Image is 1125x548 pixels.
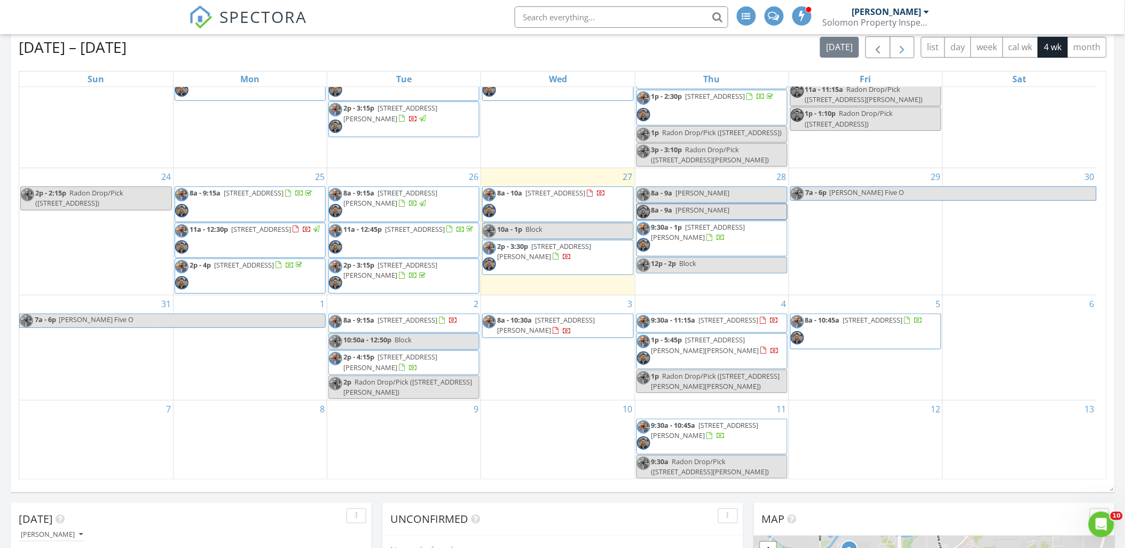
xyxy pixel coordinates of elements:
span: 3p - 3:10p [651,145,682,154]
a: 8a - 10:45a [STREET_ADDRESS] [805,315,923,325]
td: Go to September 11, 2025 [635,401,789,480]
a: 9:30a - 10:45a [STREET_ADDRESS][PERSON_NAME] [651,420,759,440]
img: headshot_2.jpg [637,371,650,385]
a: Go to September 13, 2025 [1083,401,1097,418]
img: headshot_2.jpg [637,335,650,348]
span: 10 [1111,512,1123,520]
span: 2p - 4p [190,260,211,270]
span: 8a - 9:15a [190,188,221,198]
a: 8a - 10:30a [STREET_ADDRESS][PERSON_NAME] [497,315,595,335]
a: Go to September 5, 2025 [933,295,942,312]
img: img_1198.jpeg [791,84,804,98]
a: Go to September 8, 2025 [318,401,327,418]
a: Go to September 9, 2025 [471,401,481,418]
div: Solomon Property Inspections LLC [823,17,930,28]
img: headshot_2.jpg [483,224,496,238]
td: Go to August 28, 2025 [635,168,789,295]
button: Previous [866,36,891,58]
td: Go to August 26, 2025 [327,168,481,295]
img: headshot_2.jpg [20,314,33,327]
img: img_1198.jpeg [329,276,342,289]
span: Radon Drop/Pick ([STREET_ADDRESS][PERSON_NAME]) [343,377,472,397]
span: [STREET_ADDRESS] [843,315,903,325]
span: 9:30a [651,457,669,466]
span: 2p - 4:15p [343,352,374,362]
button: month [1067,37,1107,58]
td: Go to August 21, 2025 [635,12,789,168]
a: Go to August 31, 2025 [159,295,173,312]
span: 1p - 5:45p [651,335,682,345]
span: 8a - 9a [651,188,673,198]
span: Block [395,335,412,345]
img: headshot_2.jpg [329,352,342,365]
a: 2p - 4p [STREET_ADDRESS] [175,259,326,294]
span: [STREET_ADDRESS][PERSON_NAME] [651,222,745,242]
td: Go to August 25, 2025 [173,168,327,295]
span: Radon Drop/Pick ([STREET_ADDRESS][PERSON_NAME][PERSON_NAME]) [651,371,780,391]
img: img_1198.jpeg [637,205,650,218]
a: 8a - 9:15a [STREET_ADDRESS] [343,315,458,325]
td: Go to September 6, 2025 [943,295,1097,401]
span: 11a - 12:30p [190,224,228,234]
a: 2p - 3:30p [STREET_ADDRESS][PERSON_NAME] [482,240,633,275]
td: Go to September 3, 2025 [481,295,635,401]
a: 9:30a - 11:15a [STREET_ADDRESS] [651,315,779,325]
span: Block [680,259,697,268]
a: 11a - 12:30p [STREET_ADDRESS] [190,224,321,234]
span: [STREET_ADDRESS] [224,188,284,198]
img: img_1198.jpeg [175,276,188,289]
img: img_1198.jpeg [791,108,804,122]
a: 9:30a - 11:15a [STREET_ADDRESS] [636,314,788,333]
a: Go to August 25, 2025 [313,168,327,185]
img: headshot_2.jpg [483,315,496,328]
a: Go to August 30, 2025 [1083,168,1097,185]
span: 10:50a - 12:50p [343,335,391,345]
a: Saturday [1011,72,1029,87]
a: 9:30a - 10:45a [STREET_ADDRESS][PERSON_NAME] [636,419,788,454]
img: headshot_2.jpg [175,224,188,238]
img: headshot_2.jpg [637,145,650,158]
span: SPECTORA [220,5,308,28]
span: [STREET_ADDRESS][PERSON_NAME] [343,103,437,123]
a: Go to September 1, 2025 [318,295,327,312]
td: Go to September 13, 2025 [943,401,1097,480]
a: 2p - 3:30p [STREET_ADDRESS][PERSON_NAME] [497,241,591,261]
img: headshot_2.jpg [175,188,188,201]
a: Sunday [85,72,106,87]
a: 8a - 9:15a [STREET_ADDRESS] [190,188,314,198]
a: Thursday [702,72,722,87]
span: [PERSON_NAME] Five O [59,315,133,324]
img: img_1198.jpeg [791,331,804,345]
span: 11a - 12:45p [343,224,382,234]
img: headshot_2.jpg [329,377,342,390]
span: 1p - 1:10p [805,108,836,118]
span: 12p - 2p [651,259,676,268]
td: Go to August 23, 2025 [943,12,1097,168]
td: Go to September 7, 2025 [19,401,173,480]
a: Go to August 24, 2025 [159,168,173,185]
a: 2p - 3:15p [STREET_ADDRESS][PERSON_NAME] [343,260,437,280]
a: 1p - 2:30p [STREET_ADDRESS] [636,90,788,125]
span: Radon Drop/Pick ([STREET_ADDRESS]) [805,108,893,128]
img: headshot_2.jpg [791,315,804,328]
img: img_1198.jpeg [637,436,650,450]
img: img_1198.jpeg [637,108,650,121]
a: 8a - 9:15a [STREET_ADDRESS][PERSON_NAME] [328,186,479,222]
span: [STREET_ADDRESS][PERSON_NAME] [343,188,437,208]
span: 9:30a - 11:15a [651,315,696,325]
a: Go to September 12, 2025 [929,401,942,418]
td: Go to September 9, 2025 [327,401,481,480]
img: headshot_2.jpg [21,188,34,201]
img: img_1198.jpeg [175,240,188,254]
td: Go to August 27, 2025 [481,168,635,295]
span: Unconfirmed [390,512,468,526]
img: img_1198.jpeg [637,238,650,252]
td: Go to September 4, 2025 [635,295,789,401]
button: [DATE] [820,37,859,58]
td: Go to September 5, 2025 [789,295,942,401]
a: Go to September 11, 2025 [775,401,789,418]
td: Go to August 18, 2025 [173,12,327,168]
a: 8a - 9:15a [STREET_ADDRESS][PERSON_NAME] [343,188,437,208]
a: 1p - 5:45p [STREET_ADDRESS][PERSON_NAME][PERSON_NAME] [651,335,780,355]
span: 2p - 2:15p [35,188,66,198]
